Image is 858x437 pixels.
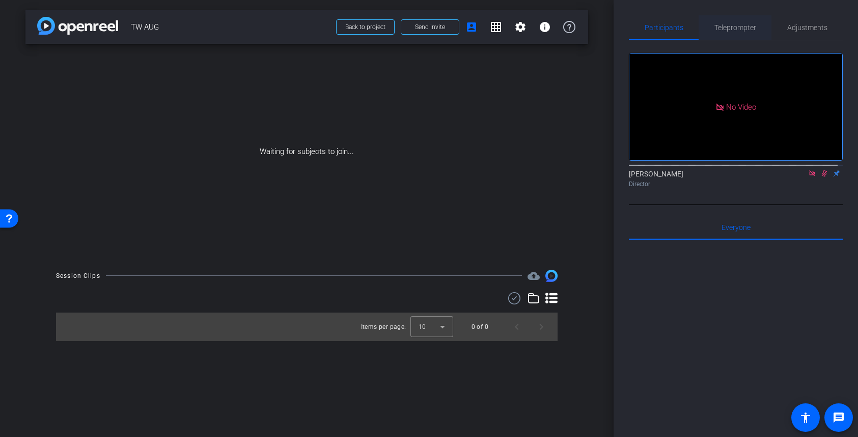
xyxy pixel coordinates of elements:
span: Teleprompter [714,24,756,31]
button: Send invite [401,19,459,35]
span: Adjustments [787,24,827,31]
mat-icon: account_box [465,21,478,33]
button: Back to project [336,19,395,35]
span: Send invite [415,23,445,31]
mat-icon: settings [514,21,527,33]
div: Waiting for subjects to join... [25,44,588,260]
mat-icon: message [833,412,845,424]
span: TW AUG [131,17,330,37]
span: Destinations for your clips [528,270,540,282]
img: Session clips [545,270,558,282]
div: [PERSON_NAME] [629,169,843,189]
div: Items per page: [361,322,406,332]
button: Previous page [505,315,529,339]
mat-icon: cloud_upload [528,270,540,282]
mat-icon: grid_on [490,21,502,33]
div: Director [629,179,843,189]
div: Session Clips [56,271,100,281]
mat-icon: info [539,21,551,33]
span: Participants [645,24,683,31]
div: 0 of 0 [472,322,488,332]
span: Everyone [722,224,751,231]
img: app-logo [37,17,118,35]
button: Next page [529,315,553,339]
span: Back to project [345,23,385,31]
span: No Video [726,102,756,111]
mat-icon: accessibility [799,412,812,424]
